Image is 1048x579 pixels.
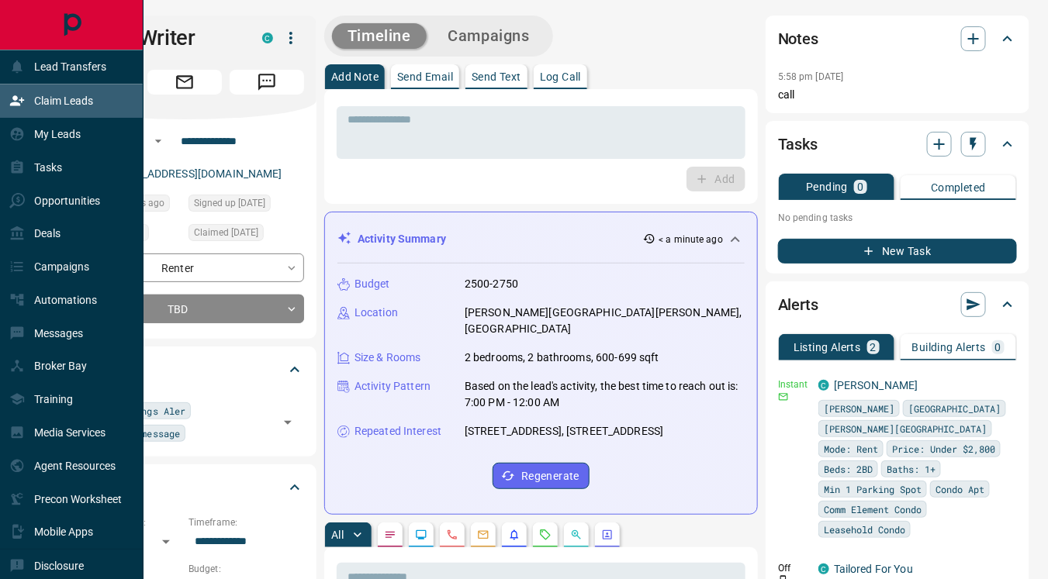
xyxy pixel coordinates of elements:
span: Beds: 2BD [824,461,873,477]
span: Message [230,70,304,95]
span: Baths: 1+ [887,461,936,477]
p: Location [355,305,398,321]
div: Activity Summary< a minute ago [337,225,745,253]
p: [PERSON_NAME][GEOGRAPHIC_DATA][PERSON_NAME], [GEOGRAPHIC_DATA] [465,305,745,337]
div: Criteria [65,469,304,506]
p: 2 bedrooms, 2 bathrooms, 600-699 sqft [465,350,659,366]
p: Activity Pattern [355,378,431,395]
p: Listing Alerts [794,342,861,353]
div: Tags [65,351,304,388]
svg: Email [778,391,789,402]
p: Instant [778,377,809,391]
span: Condo Apt [936,481,984,497]
svg: Opportunities [570,529,583,541]
span: Price: Under $2,800 [892,441,995,457]
svg: Requests [539,529,552,541]
div: condos.ca [818,563,829,574]
p: Budget: [189,562,304,576]
p: [STREET_ADDRESS], [STREET_ADDRESS] [465,423,663,439]
a: [PERSON_NAME] [834,379,918,391]
svg: Agent Actions [601,529,614,541]
p: All [331,529,344,540]
div: condos.ca [818,380,829,391]
svg: Listing Alerts [508,529,521,541]
p: 5:58 pm [DATE] [778,71,844,82]
p: 0 [857,181,863,192]
p: Completed [931,182,986,193]
p: Building Alerts [912,342,986,353]
p: Timeframe: [189,515,304,529]
div: Thu Jul 24 2025 [189,195,304,216]
p: Repeated Interest [355,423,441,439]
div: Thu Jul 24 2025 [189,224,304,246]
p: Off [778,561,809,575]
div: TBD [65,295,304,323]
div: Alerts [778,286,1017,323]
span: [PERSON_NAME] [824,401,894,416]
button: Timeline [332,23,427,49]
a: Tailored For You [834,563,913,575]
p: 0 [995,342,1001,353]
span: Email [147,70,222,95]
p: Pending [806,181,848,192]
p: 2 [870,342,877,353]
span: Claimed [DATE] [194,225,258,240]
p: 2500-2750 [465,276,518,292]
button: Open [277,412,299,433]
h2: Alerts [778,292,818,317]
p: call [778,87,1017,103]
span: [GEOGRAPHIC_DATA] [908,401,1001,416]
span: Min 1 Parking Spot [824,481,922,497]
div: condos.ca [262,33,273,43]
svg: Notes [384,529,396,541]
p: No pending tasks [778,206,1017,229]
span: Mode: Rent [824,441,878,457]
svg: Emails [477,529,489,541]
span: Comm Element Condo [824,501,922,517]
div: Renter [65,253,304,282]
p: Budget [355,276,390,292]
button: Regenerate [493,463,590,489]
div: Tasks [778,126,1017,163]
h2: Tasks [778,132,818,157]
button: Campaigns [433,23,545,49]
span: Signed up [DATE] [194,195,265,211]
p: Send Email [397,71,453,82]
a: [EMAIL_ADDRESS][DOMAIN_NAME] [107,167,282,180]
h2: Notes [778,26,818,51]
p: Send Text [472,71,521,82]
p: Based on the lead's activity, the best time to reach out is: 7:00 PM - 12:00 AM [465,378,745,411]
span: Leasehold Condo [824,522,905,537]
button: New Task [778,239,1017,264]
h1: Musing Writer [65,26,239,50]
p: Log Call [540,71,581,82]
span: [PERSON_NAME][GEOGRAPHIC_DATA] [824,421,987,436]
div: Notes [778,20,1017,57]
button: Open [149,132,168,150]
svg: Lead Browsing Activity [415,529,427,541]
p: Size & Rooms [355,350,421,366]
p: < a minute ago [659,233,723,246]
svg: Calls [446,529,458,541]
p: Add Note [331,71,379,82]
p: Activity Summary [358,231,446,247]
